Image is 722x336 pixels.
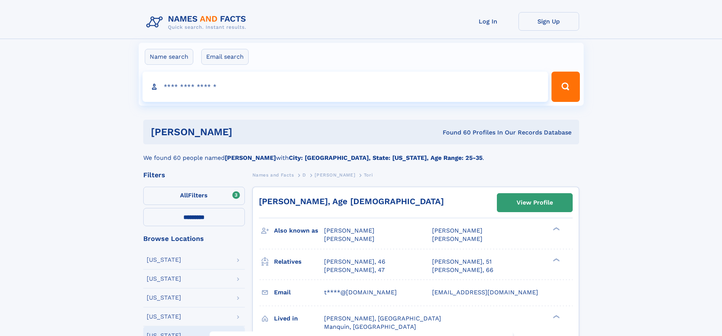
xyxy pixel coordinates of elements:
[324,258,385,266] a: [PERSON_NAME], 46
[274,286,324,299] h3: Email
[274,312,324,325] h3: Lived in
[324,323,416,330] span: Manquin, [GEOGRAPHIC_DATA]
[432,227,482,234] span: [PERSON_NAME]
[315,170,355,180] a: [PERSON_NAME]
[225,154,276,161] b: [PERSON_NAME]
[274,255,324,268] h3: Relatives
[143,187,245,205] label: Filters
[147,295,181,301] div: [US_STATE]
[497,194,572,212] a: View Profile
[143,12,252,33] img: Logo Names and Facts
[143,235,245,242] div: Browse Locations
[252,170,294,180] a: Names and Facts
[432,289,538,296] span: [EMAIL_ADDRESS][DOMAIN_NAME]
[432,235,482,242] span: [PERSON_NAME]
[364,172,373,178] span: Tori
[302,170,306,180] a: D
[551,227,560,231] div: ❯
[151,127,338,137] h1: [PERSON_NAME]
[517,194,553,211] div: View Profile
[274,224,324,237] h3: Also known as
[147,257,181,263] div: [US_STATE]
[518,12,579,31] a: Sign Up
[337,128,572,137] div: Found 60 Profiles In Our Records Database
[551,72,579,102] button: Search Button
[143,72,548,102] input: search input
[201,49,249,65] label: Email search
[324,315,441,322] span: [PERSON_NAME], [GEOGRAPHIC_DATA]
[147,314,181,320] div: [US_STATE]
[180,192,188,199] span: All
[143,144,579,163] div: We found 60 people named with .
[143,172,245,178] div: Filters
[302,172,306,178] span: D
[324,266,385,274] a: [PERSON_NAME], 47
[432,266,493,274] a: [PERSON_NAME], 66
[145,49,193,65] label: Name search
[259,197,444,206] a: [PERSON_NAME], Age [DEMOGRAPHIC_DATA]
[324,227,374,234] span: [PERSON_NAME]
[289,154,482,161] b: City: [GEOGRAPHIC_DATA], State: [US_STATE], Age Range: 25-35
[551,257,560,262] div: ❯
[458,12,518,31] a: Log In
[432,258,492,266] a: [PERSON_NAME], 51
[324,235,374,242] span: [PERSON_NAME]
[315,172,355,178] span: [PERSON_NAME]
[551,314,560,319] div: ❯
[147,276,181,282] div: [US_STATE]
